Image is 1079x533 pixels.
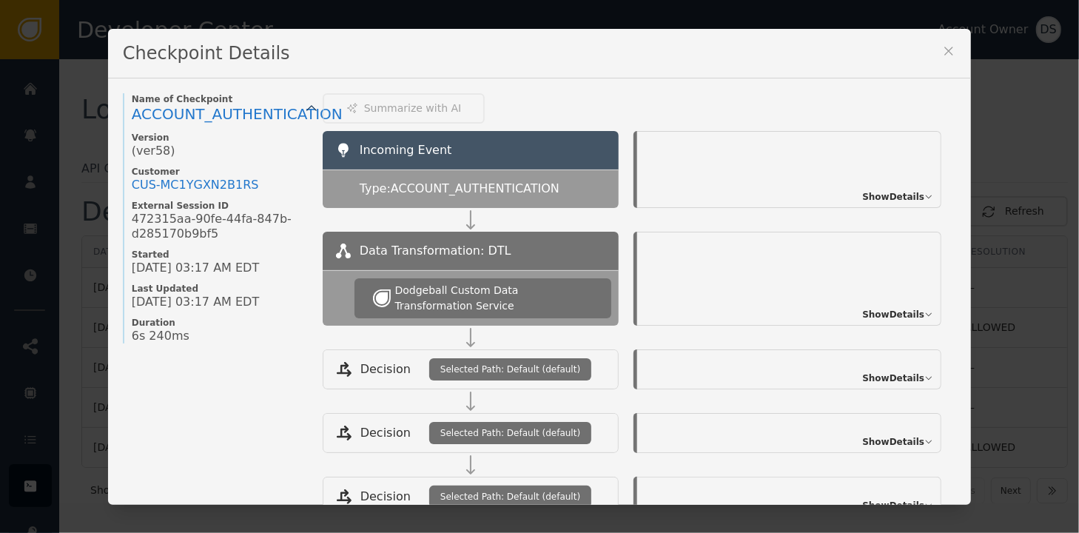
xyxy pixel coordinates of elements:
[132,261,259,275] span: [DATE] 03:17 AM EDT
[360,424,411,442] span: Decision
[862,435,924,449] span: Show Details
[360,242,511,260] span: Data Transformation: DTL
[132,132,308,144] span: Version
[132,317,308,329] span: Duration
[132,295,259,309] span: [DATE] 03:17 AM EDT
[132,144,175,158] span: (ver 58 )
[862,308,924,321] span: Show Details
[360,361,411,378] span: Decision
[440,426,580,440] span: Selected Path: Default (default)
[360,488,411,506] span: Decision
[862,190,924,204] span: Show Details
[440,490,580,503] span: Selected Path: Default (default)
[862,499,924,512] span: Show Details
[132,178,259,192] div: CUS- MC1YGXN2B1RS
[132,329,189,343] span: 6s 240ms
[132,93,308,105] span: Name of Checkpoint
[132,200,308,212] span: External Session ID
[395,283,593,314] div: Dodgeball Custom Data Transformation Service
[108,29,971,78] div: Checkpoint Details
[360,180,559,198] span: Type: ACCOUNT_AUTHENTICATION
[132,212,308,241] span: 472315aa-90fe-44fa-847b-d285170b9bf5
[132,178,259,192] a: CUS-MC1YGXN2B1RS
[132,249,308,261] span: Started
[132,283,308,295] span: Last Updated
[440,363,580,376] span: Selected Path: Default (default)
[862,372,924,385] span: Show Details
[132,105,343,123] span: ACCOUNT_AUTHENTICATION
[132,105,308,124] a: ACCOUNT_AUTHENTICATION
[132,166,308,178] span: Customer
[360,143,452,157] span: Incoming Event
